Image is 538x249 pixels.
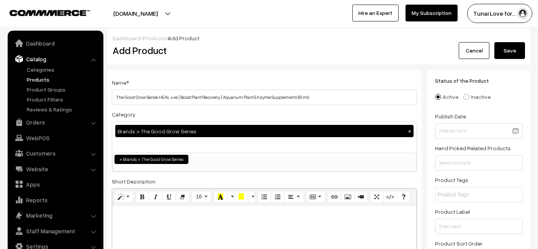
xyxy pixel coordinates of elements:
a: Catalog [10,52,101,66]
button: Code View [383,191,397,203]
button: Picture [341,191,355,203]
a: Orders [10,115,101,129]
a: Hire an Expert [352,5,399,21]
input: Publish Date [435,123,523,139]
img: COMMMERCE [10,10,90,16]
button: Full Screen [370,191,384,203]
span: Status of the Product [435,77,498,84]
a: Marketing [10,208,101,222]
a: My Subscription [406,5,458,21]
button: More Color [248,191,255,203]
a: Product Filters [25,95,101,103]
button: Ordered list (CTRL+SHIFT+NUM8) [271,191,285,203]
a: Categories [25,66,101,74]
button: Font Size [191,191,212,203]
a: Staff Management [10,224,101,238]
div: / / [113,34,525,42]
input: Name [112,90,417,105]
a: Cancel [459,42,489,59]
input: Enter Label [435,219,523,234]
button: Video [354,191,368,203]
label: Short Description [112,177,155,185]
a: Dashboard [113,35,141,41]
input: Product Tags [437,191,504,199]
a: Website [10,162,101,176]
a: Product Groups [25,85,101,93]
label: Hand Picked Related Products [435,144,511,152]
button: Bold (CTRL+B) [136,191,149,203]
button: [DOMAIN_NAME] [87,4,185,23]
a: Reports [10,193,101,207]
button: Save [494,42,525,59]
button: Help [397,191,410,203]
button: Table [306,191,325,203]
button: Style [114,191,134,203]
a: Products [143,35,166,41]
label: Product Label [435,208,470,216]
a: WebPOS [10,131,101,145]
span: × [119,156,122,163]
label: Category [112,110,136,118]
label: Product Tags [435,176,468,184]
button: × [406,128,413,134]
button: Italic (CTRL+I) [149,191,163,203]
button: Tunai Love for… [467,4,532,23]
button: Paragraph [284,191,304,203]
button: More Color [227,191,235,203]
a: COMMMERCE [10,8,77,17]
label: Product Sort Order [435,239,482,247]
label: Active [435,93,458,101]
li: Brands > The Good Grow Series [114,155,188,164]
h2: Add Product [113,44,419,56]
span: Add Product [168,35,200,41]
input: Search products [435,155,523,170]
button: Background Color [234,191,248,203]
button: Underline (CTRL+U) [162,191,176,203]
label: Name [112,79,129,87]
button: Recent Color [214,191,227,203]
span: 16 [196,193,202,200]
button: Unordered list (CTRL+SHIFT+NUM7) [257,191,271,203]
a: Reviews & Ratings [25,105,101,113]
a: Dashboard [10,36,101,50]
a: Apps [10,177,101,191]
a: Products [25,75,101,84]
button: Link (CTRL+K) [327,191,341,203]
a: Customers [10,146,101,160]
img: user [517,8,528,19]
div: Brands > The Good Grow Series [115,125,414,137]
button: Remove Font Style (CTRL+\) [176,191,190,203]
label: Publish Date [435,112,466,120]
label: Inactive [463,93,491,101]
